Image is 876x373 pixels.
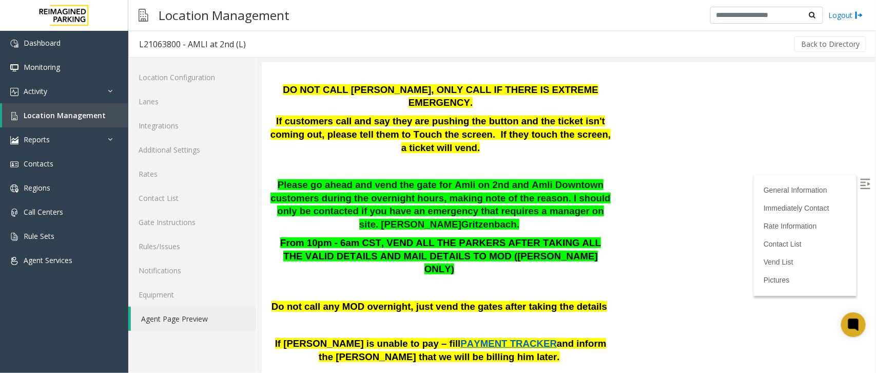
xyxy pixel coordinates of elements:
a: Equipment [128,283,256,307]
span: Regions [24,183,50,193]
span: Contacts [24,159,53,169]
span: Call Centers [24,207,63,217]
img: 'icon' [10,184,18,193]
span: Agent Services [24,255,72,265]
a: Vend List [502,195,532,203]
a: Rates [128,162,256,186]
a: PAYMENT TRACKER [199,277,295,286]
a: Immediately Contact [502,141,568,150]
img: 'icon' [10,112,18,120]
img: 'icon' [10,40,18,48]
a: General Information [502,123,566,132]
a: Additional Settings [128,138,256,162]
div: L21063800 - AMLI at 2nd (L) [139,38,246,51]
a: Notifications [128,258,256,283]
h3: Location Management [153,3,295,28]
span: From 10pm - 6am CST, VEND ALL THE PARKERS AFTER TAKING ALL THE VALID DETAILS AND MAIL DETAILS TO ... [18,175,339,212]
a: Rules/Issues [128,234,256,258]
img: 'icon' [10,257,18,265]
img: pageIcon [139,3,148,28]
a: Integrations [128,114,256,138]
a: Pictures [502,213,528,221]
a: Location Configuration [128,65,256,89]
img: 'icon' [10,88,18,96]
span: Gritzenbach [200,156,255,167]
span: Monitoring [24,62,60,72]
span: PAYMENT TRACKER [199,275,295,286]
img: 'icon' [10,160,18,169]
img: 'icon' [10,136,18,144]
a: Gate Instructions [128,210,256,234]
span: and inform the [PERSON_NAME] that we will be billing him later. [57,275,344,300]
a: Rate Information [502,159,555,167]
a: Lanes [128,89,256,114]
img: 'icon' [10,233,18,241]
span: Reports [24,135,50,144]
span: Dashboard [24,38,61,48]
a: Logout [828,10,863,21]
span: Please go ahead and vend the gate for Amli on 2nd and Amli Downtown customers during the overnigh... [9,117,348,167]
a: Location Management [2,103,128,127]
button: Back to Directory [794,36,866,52]
font: If customers call and say they are pushing the button and the ticket isn't coming out, please tel... [9,53,349,90]
img: Open/Close Sidebar Menu [598,116,609,126]
img: 'icon' [10,209,18,217]
a: Agent Page Preview [131,307,256,331]
span: If [PERSON_NAME] is unable to pay – fill [13,275,199,286]
a: Contact List [128,186,256,210]
span: . [255,156,258,167]
span: DO NOT CALL [PERSON_NAME], ONLY CALL IF THERE IS EXTREME EMERGENCY. [21,22,337,46]
span: Rule Sets [24,231,54,241]
span: Do not call any MOD overnight, just vend the gates after taking the details [10,238,345,249]
span: Activity [24,86,47,96]
span: Location Management [24,110,106,120]
img: 'icon' [10,64,18,72]
a: Contact List [502,177,540,185]
img: logout [855,10,863,21]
